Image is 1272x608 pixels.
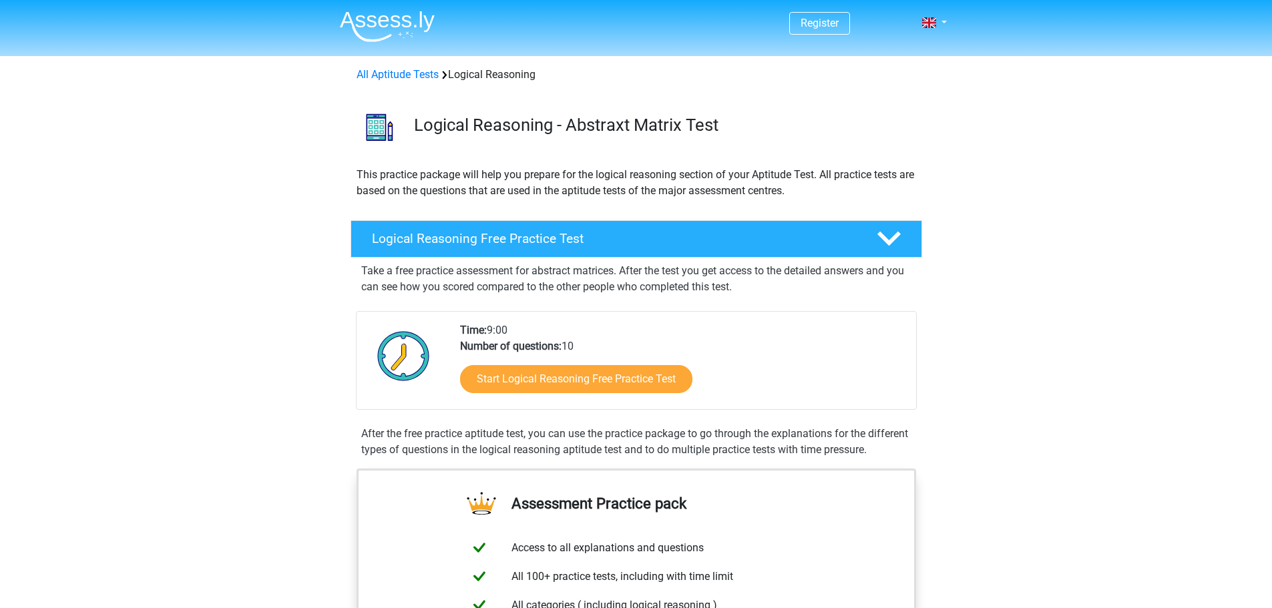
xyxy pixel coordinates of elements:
a: Logical Reasoning Free Practice Test [345,220,927,258]
div: Logical Reasoning [351,67,921,83]
h4: Logical Reasoning Free Practice Test [372,231,855,246]
a: Register [801,17,839,29]
img: Clock [370,322,437,389]
div: 9:00 10 [450,322,915,409]
a: Start Logical Reasoning Free Practice Test [460,365,692,393]
img: Assessly [340,11,435,42]
a: All Aptitude Tests [357,68,439,81]
h3: Logical Reasoning - Abstraxt Matrix Test [414,115,911,135]
div: After the free practice aptitude test, you can use the practice package to go through the explana... [356,426,917,458]
b: Time: [460,324,487,336]
p: Take a free practice assessment for abstract matrices. After the test you get access to the detai... [361,263,911,295]
img: logical reasoning [351,99,408,156]
b: Number of questions: [460,340,562,352]
p: This practice package will help you prepare for the logical reasoning section of your Aptitude Te... [357,167,916,199]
